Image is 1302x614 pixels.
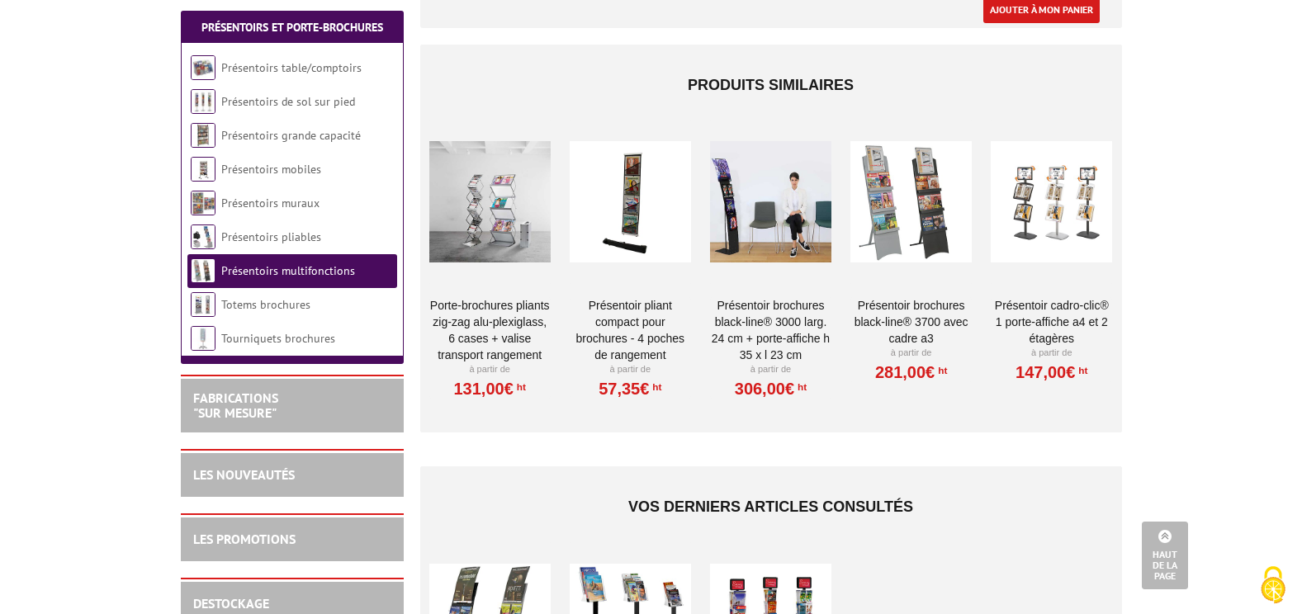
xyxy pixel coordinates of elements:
a: LES NOUVEAUTÉS [193,466,295,483]
a: Présentoir brochures Black-Line® 3000 Larg. 24 cm + porte-affiche H 35 x L 23 cm [710,297,831,363]
img: Présentoirs mobiles [191,157,215,182]
p: À partir de [710,363,831,376]
sup: HT [794,381,807,393]
sup: HT [649,381,661,393]
a: Présentoirs pliables [221,229,321,244]
a: Présentoirs table/comptoirs [221,60,362,75]
img: Présentoirs de sol sur pied [191,89,215,114]
a: DESTOCKAGE [193,595,269,612]
img: Présentoirs table/comptoirs [191,55,215,80]
a: Présentoir brochures Black-Line® 3700 avec cadre A3 [850,297,972,347]
a: Haut de la page [1142,522,1188,589]
img: Présentoirs grande capacité [191,123,215,148]
sup: HT [935,365,947,376]
a: Porte-Brochures pliants ZIG-ZAG Alu-Plexiglass, 6 cases + valise transport rangement [429,297,551,363]
a: Présentoirs grande capacité [221,128,361,143]
a: 281,00€HT [875,367,947,377]
button: Cookies (fenêtre modale) [1244,558,1302,614]
a: 131,00€HT [453,384,525,394]
p: À partir de [850,347,972,360]
a: Présentoir pliant compact pour brochures - 4 poches de rangement [570,297,691,363]
a: 57,35€HT [599,384,661,394]
a: Totems brochures [221,297,310,312]
img: Totems brochures [191,292,215,317]
img: Présentoirs pliables [191,224,215,249]
span: Produits similaires [688,77,854,93]
a: Présentoir Cadro-Clic® 1 porte-affiche A4 et 2 étagères [991,297,1112,347]
a: Tourniquets brochures [221,331,335,346]
a: Présentoirs et Porte-brochures [201,20,383,35]
sup: HT [514,381,526,393]
span: Vos derniers articles consultés [628,498,913,515]
a: Présentoirs muraux [221,196,320,210]
img: Tourniquets brochures [191,326,215,351]
img: Cookies (fenêtre modale) [1252,564,1294,606]
a: LES PROMOTIONS [193,531,296,547]
a: Présentoirs multifonctions [221,263,355,278]
sup: HT [1075,365,1087,376]
a: Présentoirs de sol sur pied [221,94,355,109]
img: Présentoirs multifonctions [191,258,215,283]
a: FABRICATIONS"Sur Mesure" [193,390,278,421]
a: Présentoirs mobiles [221,162,321,177]
p: À partir de [570,363,691,376]
img: Présentoirs muraux [191,191,215,215]
p: À partir de [429,363,551,376]
p: À partir de [991,347,1112,360]
a: 147,00€HT [1016,367,1087,377]
a: 306,00€HT [735,384,807,394]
